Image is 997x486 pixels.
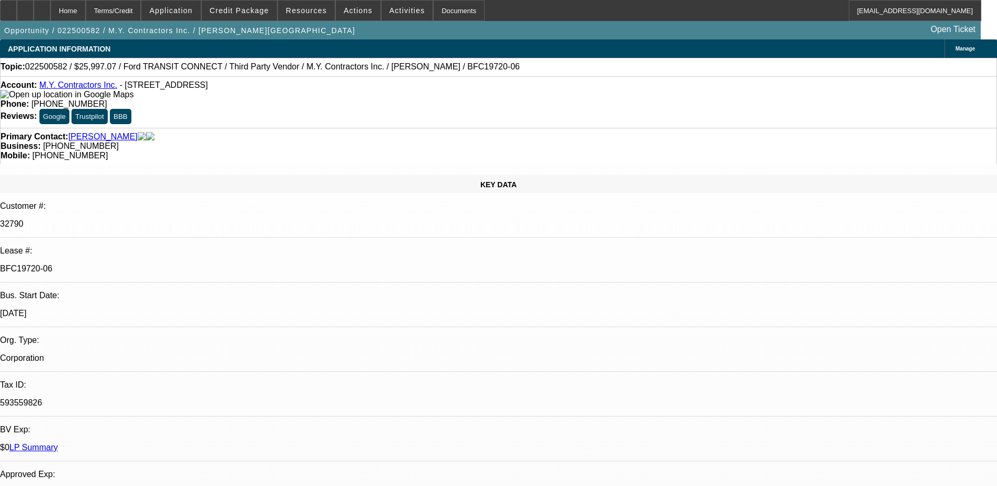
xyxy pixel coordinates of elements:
a: M.Y. Contractors Inc. [39,80,117,89]
span: Actions [344,6,373,15]
button: Resources [278,1,335,21]
button: Credit Package [202,1,277,21]
a: Open Ticket [927,21,980,38]
span: Resources [286,6,327,15]
span: - [STREET_ADDRESS] [119,80,208,89]
strong: Reviews: [1,112,37,120]
a: [PERSON_NAME] [68,132,138,141]
strong: Primary Contact: [1,132,68,141]
span: [PHONE_NUMBER] [32,151,108,160]
strong: Account: [1,80,37,89]
img: facebook-icon.png [138,132,146,141]
span: Manage [955,46,975,52]
span: Opportunity / 022500582 / M.Y. Contractors Inc. / [PERSON_NAME][GEOGRAPHIC_DATA] [4,26,355,35]
a: LP Summary [9,443,58,452]
span: Credit Package [210,6,269,15]
img: linkedin-icon.png [146,132,155,141]
span: 022500582 / $25,997.07 / Ford TRANSIT CONNECT / Third Party Vendor / M.Y. Contractors Inc. / [PER... [25,62,520,72]
img: Open up location in Google Maps [1,90,133,99]
span: [PHONE_NUMBER] [43,141,119,150]
span: Application [149,6,192,15]
strong: Business: [1,141,40,150]
strong: Topic: [1,62,25,72]
button: Google [39,109,69,124]
button: Application [141,1,200,21]
button: Activities [382,1,433,21]
span: KEY DATA [480,180,517,189]
span: [PHONE_NUMBER] [32,99,107,108]
span: Activities [389,6,425,15]
button: Actions [336,1,381,21]
strong: Phone: [1,99,29,108]
button: BBB [110,109,131,124]
span: APPLICATION INFORMATION [8,45,110,53]
strong: Mobile: [1,151,30,160]
a: View Google Maps [1,90,133,99]
button: Trustpilot [71,109,107,124]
